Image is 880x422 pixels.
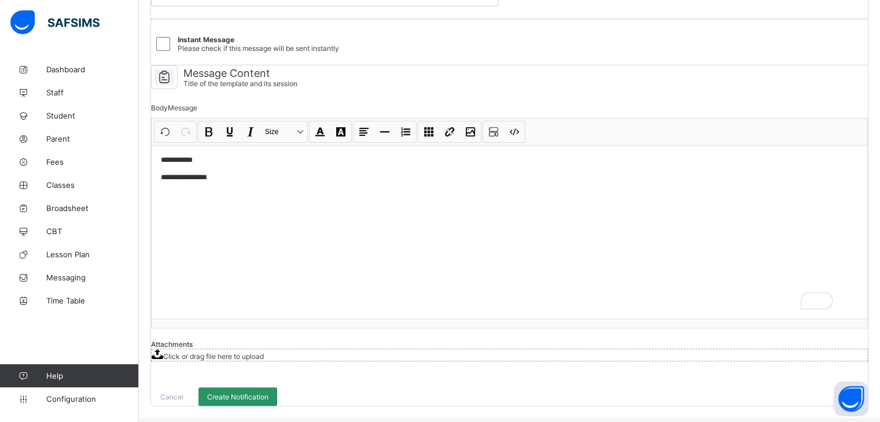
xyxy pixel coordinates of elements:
[46,371,138,380] span: Help
[151,103,197,112] span: Body Message
[46,88,139,97] span: Staff
[331,122,351,142] button: Highlight Color
[46,250,139,259] span: Lesson Plan
[461,122,480,142] button: Image
[46,394,138,404] span: Configuration
[155,122,175,142] button: Undo
[46,296,139,305] span: Time Table
[199,122,219,142] button: Bold
[834,382,868,416] button: Open asap
[505,122,524,142] button: Code view
[46,203,139,213] span: Broadsheet
[354,122,374,142] button: Align
[10,10,100,35] img: safsims
[46,111,139,120] span: Student
[46,227,139,236] span: CBT
[176,122,196,142] button: Redo
[178,44,339,53] span: Please check if this message will be sent instantly
[310,122,330,142] button: Font Color
[262,122,307,142] button: Size
[46,180,139,190] span: Classes
[151,349,868,361] span: Click or drag file here to upload
[241,122,260,142] button: Italic
[163,352,264,361] span: Click or drag file here to upload
[46,134,139,143] span: Parent
[207,393,268,401] span: Create Notification
[152,145,867,319] div: To enrich screen reader interactions, please activate Accessibility in Grammarly extension settings
[220,122,240,142] button: Underline
[183,67,297,79] span: Message Content
[440,122,459,142] button: Link
[484,122,503,142] button: Show blocks
[396,122,415,142] button: List
[419,122,439,142] button: Table
[160,393,183,401] span: Cancel
[183,79,297,88] span: Title of the template and its session
[375,122,395,142] button: Horizontal line
[178,35,234,44] span: Instant Message
[46,65,139,74] span: Dashboard
[46,157,139,166] span: Fees
[151,340,193,349] span: Attachments
[46,273,139,282] span: Messaging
